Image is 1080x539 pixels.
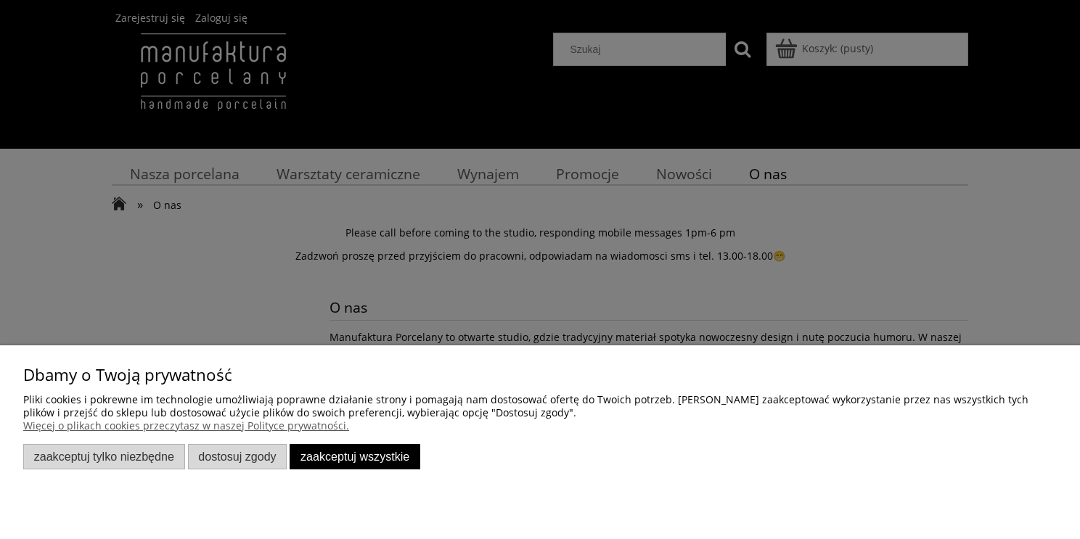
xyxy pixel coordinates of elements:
p: Dbamy o Twoją prywatność [23,369,1057,382]
button: Zaakceptuj wszystkie [290,444,420,469]
a: Więcej o plikach cookies przeczytasz w naszej Polityce prywatności. [23,419,349,432]
button: Dostosuj zgody [188,444,287,469]
p: Pliki cookies i pokrewne im technologie umożliwiają poprawne działanie strony i pomagają nam dost... [23,393,1057,419]
button: Zaakceptuj tylko niezbędne [23,444,185,469]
